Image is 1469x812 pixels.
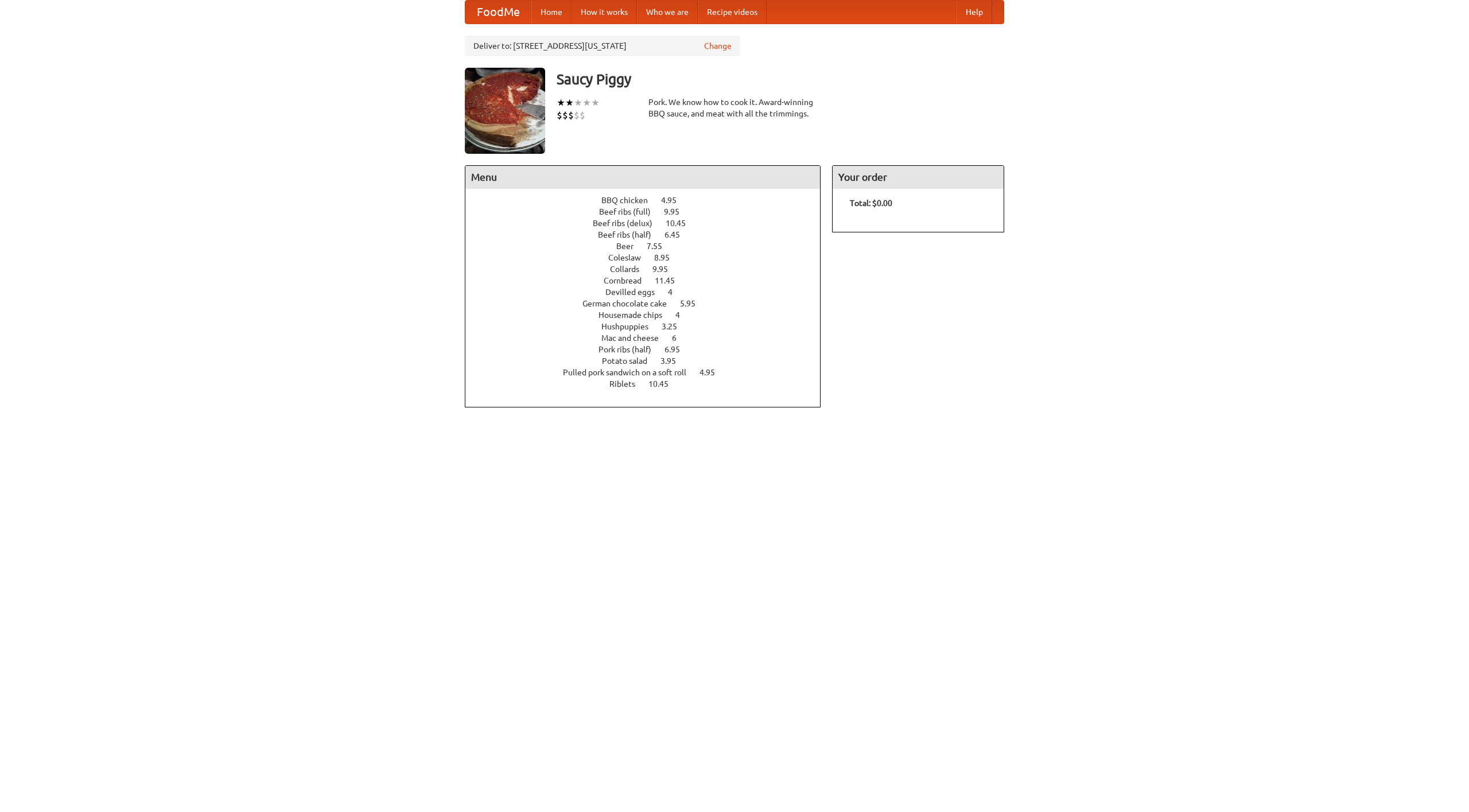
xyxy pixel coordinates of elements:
a: Beef ribs (delux) 10.45 [593,219,707,228]
a: BBQ chicken 4.95 [601,196,698,205]
a: Who we are [637,1,698,24]
span: 4.95 [699,368,726,377]
a: Beef ribs (full) 9.95 [599,207,701,216]
div: Deliver to: [STREET_ADDRESS][US_STATE] [465,36,740,56]
span: 9.95 [652,265,679,274]
span: 4.95 [661,196,688,205]
span: 3.25 [662,322,689,331]
li: ★ [574,96,582,109]
span: Potato salad [602,356,659,366]
li: ★ [591,96,600,109]
a: Devilled eggs 4 [605,287,694,297]
li: $ [574,109,580,122]
a: Change [704,40,732,52]
span: Riblets [609,379,647,388]
span: German chocolate cake [582,299,678,308]
a: Beef ribs (half) 6.45 [598,230,701,239]
li: ★ [557,96,565,109]
span: Pork ribs (half) [599,345,663,354]
a: How it works [572,1,637,24]
h3: Saucy Piggy [557,68,1004,91]
span: Coleslaw [608,253,652,262]
span: 5.95 [680,299,707,308]
span: Beef ribs (delux) [593,219,664,228]
span: 10.45 [648,379,680,388]
div: Pork. We know how to cook it. Award-winning BBQ sauce, and meat with all the trimmings. [648,96,821,119]
a: Housemade chips 4 [599,310,701,320]
h4: Menu [465,166,820,189]
a: Hushpuppies 3.25 [601,322,698,331]
h4: Your order [833,166,1004,189]
a: Beer 7.55 [616,242,683,251]
span: 4 [675,310,691,320]
span: 7.55 [647,242,674,251]
li: ★ [565,96,574,109]
span: Hushpuppies [601,322,660,331]
span: 11.45 [655,276,686,285]
img: angular.jpg [465,68,545,154]
span: 9.95 [664,207,691,216]
span: Pulled pork sandwich on a soft roll [563,368,698,377]
span: Devilled eggs [605,287,666,297]
a: Cornbread 11.45 [604,276,696,285]
li: $ [568,109,574,122]
a: Potato salad 3.95 [602,356,697,366]
span: 3.95 [660,356,687,366]
a: Home [531,1,572,24]
a: Pork ribs (half) 6.95 [599,345,701,354]
li: ★ [582,96,591,109]
a: Pulled pork sandwich on a soft roll 4.95 [563,368,736,377]
a: Collards 9.95 [610,265,689,274]
span: Cornbread [604,276,653,285]
a: German chocolate cake 5.95 [582,299,717,308]
span: 10.45 [666,219,697,228]
span: Collards [610,265,651,274]
span: Housemade chips [599,310,674,320]
a: Mac and cheese 6 [601,333,698,343]
span: 4 [668,287,684,297]
span: 8.95 [654,253,681,262]
span: BBQ chicken [601,196,659,205]
span: 6.95 [664,345,691,354]
span: Beef ribs (half) [598,230,663,239]
a: Recipe videos [698,1,767,24]
span: 6 [672,333,688,343]
span: Mac and cheese [601,333,670,343]
b: Total: $0.00 [850,199,892,208]
a: FoodMe [465,1,531,24]
li: $ [562,109,568,122]
span: Beef ribs (full) [599,207,662,216]
li: $ [580,109,585,122]
a: Coleslaw 8.95 [608,253,691,262]
li: $ [557,109,562,122]
span: 6.45 [664,230,691,239]
span: Beer [616,242,645,251]
a: Help [957,1,992,24]
a: Riblets 10.45 [609,379,690,388]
